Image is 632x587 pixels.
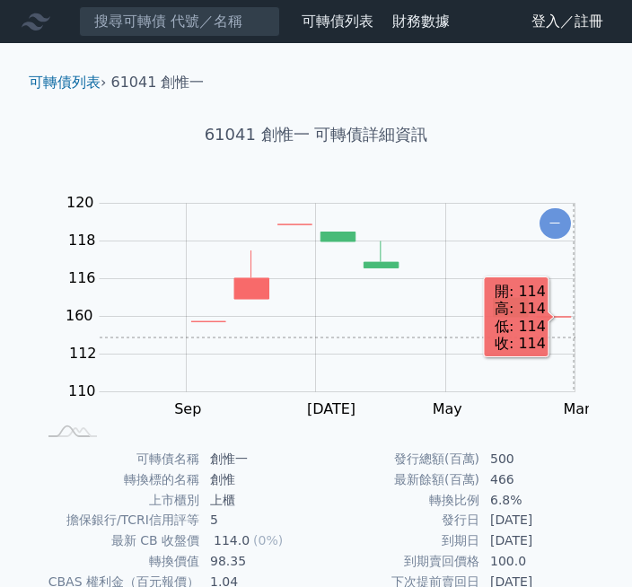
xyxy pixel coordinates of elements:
[199,469,316,490] td: 創惟
[564,400,592,417] tspan: Mar
[316,490,479,511] td: 轉換比例
[479,551,596,572] td: 100.0
[316,551,479,572] td: 到期賣回價格
[316,469,479,490] td: 最新餘額(百萬)
[479,510,596,530] td: [DATE]
[479,490,596,511] td: 6.8%
[199,490,316,511] td: 上櫃
[302,13,373,30] a: 可轉債列表
[57,194,602,417] g: Chart
[517,7,618,36] a: 登入／註冊
[68,232,96,249] tspan: 118
[29,72,106,93] li: ›
[79,6,280,37] input: 搜尋可轉債 代號／名稱
[316,530,479,551] td: 到期日
[199,449,316,469] td: 創惟一
[36,490,199,511] td: 上市櫃別
[307,400,355,417] tspan: [DATE]
[199,551,316,572] td: 98.35
[174,400,201,417] tspan: Sep
[479,449,596,469] td: 500
[479,469,596,490] td: 466
[36,449,199,469] td: 可轉債名稱
[36,551,199,572] td: 轉換價值
[433,400,462,417] tspan: May
[199,510,316,530] td: 5
[392,13,450,30] a: 財務數據
[66,194,94,211] tspan: 120
[111,72,205,93] li: 61041 創惟一
[36,530,199,551] td: 最新 CB 收盤價
[36,510,199,530] td: 擔保銀行/TCRI信用評等
[479,530,596,551] td: [DATE]
[210,530,253,551] div: 114.0
[36,469,199,490] td: 轉換標的名稱
[316,510,479,530] td: 發行日
[29,74,101,91] a: 可轉債列表
[253,533,283,548] span: (0%)
[14,122,618,147] h1: 61041 創惟一 可轉債詳細資訊
[68,269,96,286] tspan: 116
[69,345,97,362] tspan: 112
[66,307,93,324] tspan: 160
[316,449,479,469] td: 發行總額(百萬)
[68,382,96,399] tspan: 110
